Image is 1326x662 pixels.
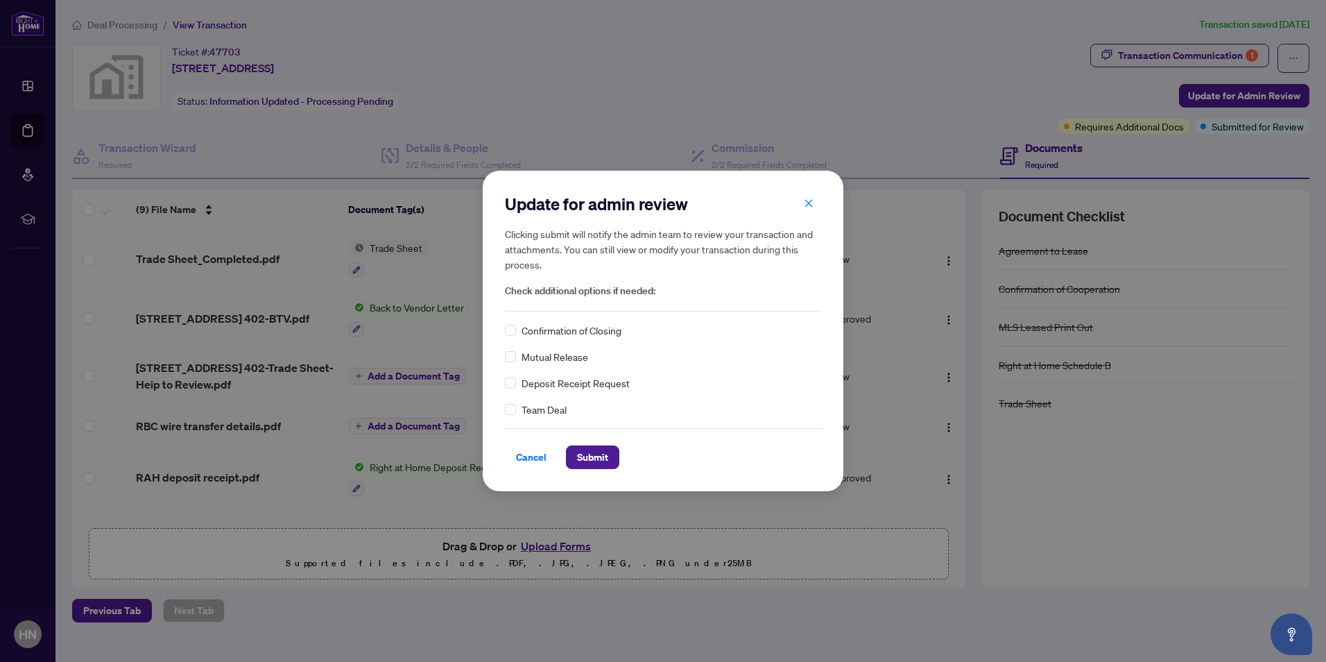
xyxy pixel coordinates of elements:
span: Cancel [516,446,546,468]
button: Cancel [505,445,558,469]
span: Submit [577,446,608,468]
span: Mutual Release [522,349,588,364]
button: Submit [566,445,619,469]
span: Confirmation of Closing [522,323,621,338]
h5: Clicking submit will notify the admin team to review your transaction and attachments. You can st... [505,226,821,272]
span: Check additional options if needed: [505,283,821,299]
span: Deposit Receipt Request [522,375,630,391]
span: Team Deal [522,402,567,417]
button: Open asap [1271,613,1312,655]
h2: Update for admin review [505,193,821,215]
span: close [804,198,813,208]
